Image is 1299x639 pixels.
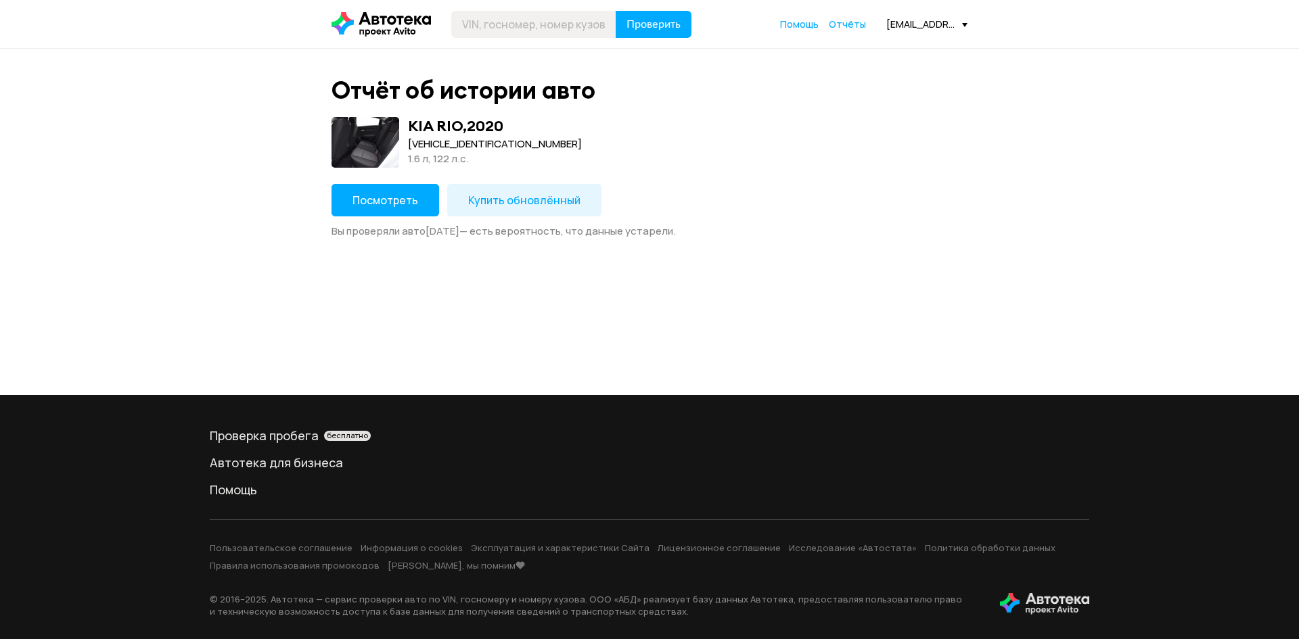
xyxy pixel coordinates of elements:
a: Политика обработки данных [925,542,1055,554]
div: [VEHICLE_IDENTIFICATION_NUMBER] [408,137,582,151]
a: Исследование «Автостата» [789,542,917,554]
span: Посмотреть [352,193,418,208]
img: tWS6KzJlK1XUpy65r7uaHVIs4JI6Dha8Nraz9T2hA03BhoCc4MtbvZCxBLwJIh+mQSIAkLBJpqMoKVdP8sONaFJLCz6I0+pu7... [1000,593,1089,615]
div: 1.6 л, 122 л.c. [408,151,582,166]
div: KIA RIO , 2020 [408,117,503,135]
button: Проверить [616,11,691,38]
a: Проверка пробегабесплатно [210,427,1089,444]
a: Лицензионное соглашение [658,542,781,554]
input: VIN, госномер, номер кузова [451,11,616,38]
a: Пользовательское соглашение [210,542,352,554]
div: [EMAIL_ADDRESS][DOMAIN_NAME] [886,18,967,30]
div: Вы проверяли авто [DATE] — есть вероятность, что данные устарели. [332,224,967,238]
a: Помощь [780,18,819,31]
a: Помощь [210,481,1089,498]
span: Отчёты [829,18,866,30]
div: Проверка пробега [210,427,1089,444]
a: Информация о cookies [361,542,463,554]
span: Проверить [626,19,681,30]
button: Посмотреть [332,184,439,216]
a: Отчёты [829,18,866,31]
a: Правила использования промокодов [210,559,380,571]
button: Купить обновлённый [447,184,601,216]
a: Автотека для бизнеса [210,454,1089,471]
a: Эксплуатация и характеристики Сайта [471,542,649,554]
span: Купить обновлённый [468,193,580,208]
div: Отчёт об истории авто [332,76,595,105]
span: Помощь [780,18,819,30]
a: [PERSON_NAME], мы помним [388,559,525,571]
span: бесплатно [327,431,368,440]
p: © 2016– 2025 . Автотека — сервис проверки авто по VIN, госномеру и номеру кузова. ООО «АБД» реали... [210,593,978,617]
